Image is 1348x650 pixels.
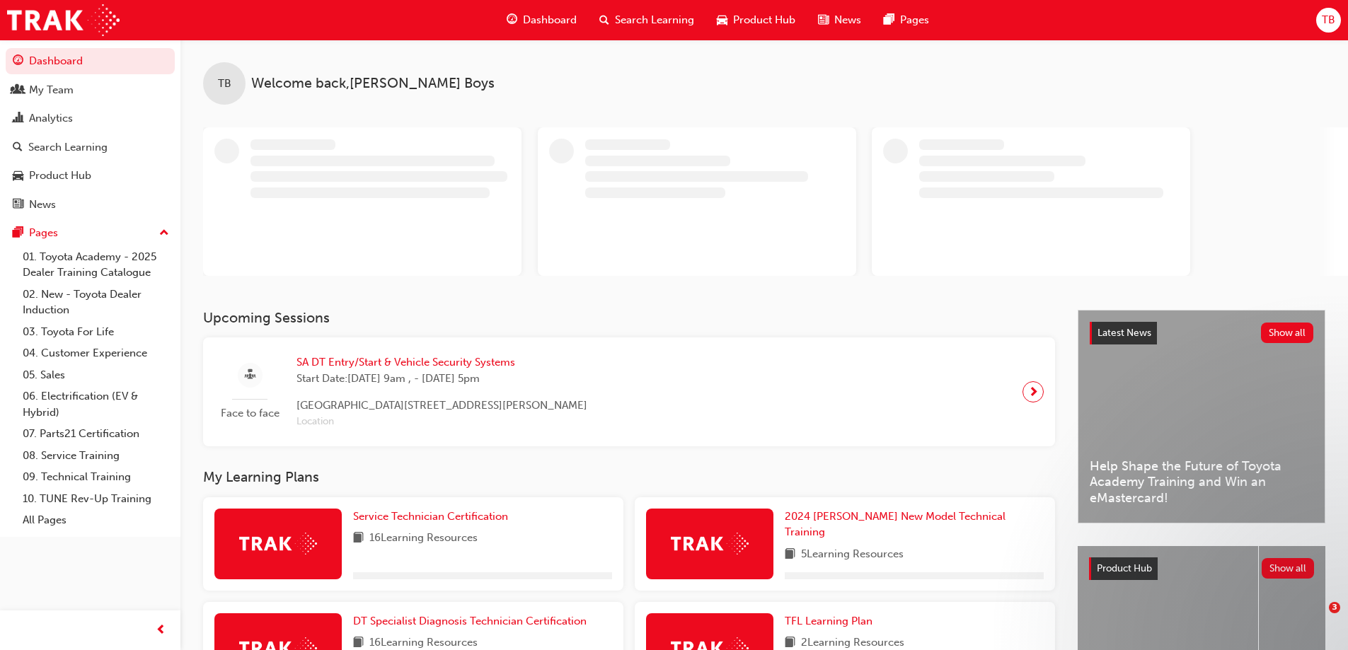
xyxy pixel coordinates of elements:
span: 16 Learning Resources [369,530,478,547]
a: pages-iconPages [872,6,940,35]
img: Trak [239,533,317,555]
a: 09. Technical Training [17,466,175,488]
a: Latest NewsShow all [1090,322,1313,344]
a: Analytics [6,105,175,132]
span: Welcome back , [PERSON_NAME] Boys [251,76,495,92]
div: Pages [29,225,58,241]
button: TB [1316,8,1341,33]
a: search-iconSearch Learning [588,6,705,35]
span: TFL Learning Plan [785,615,872,627]
span: Pages [900,12,929,28]
span: news-icon [13,199,23,211]
span: Product Hub [733,12,795,28]
span: guage-icon [13,55,23,68]
div: Product Hub [29,168,91,184]
span: car-icon [13,170,23,182]
span: SA DT Entry/Start & Vehicle Security Systems [296,354,587,371]
span: search-icon [599,11,609,29]
button: DashboardMy TeamAnalyticsSearch LearningProduct HubNews [6,45,175,220]
a: My Team [6,77,175,103]
span: DT Specialist Diagnosis Technician Certification [353,615,587,627]
span: TB [1322,12,1335,28]
span: up-icon [159,224,169,243]
span: book-icon [353,530,364,547]
span: people-icon [13,84,23,97]
span: guage-icon [507,11,517,29]
span: car-icon [717,11,727,29]
a: 01. Toyota Academy - 2025 Dealer Training Catalogue [17,246,175,284]
a: Service Technician Certification [353,509,514,525]
a: 05. Sales [17,364,175,386]
div: News [29,197,56,213]
span: Start Date: [DATE] 9am , - [DATE] 5pm [296,371,587,387]
span: Location [296,414,587,430]
a: car-iconProduct Hub [705,6,807,35]
span: search-icon [13,141,23,154]
span: sessionType_FACE_TO_FACE-icon [245,366,255,384]
img: Trak [7,4,120,36]
div: My Team [29,82,74,98]
h3: Upcoming Sessions [203,310,1055,326]
a: guage-iconDashboard [495,6,588,35]
a: 06. Electrification (EV & Hybrid) [17,385,175,423]
span: book-icon [785,546,795,564]
a: Dashboard [6,48,175,74]
button: Pages [6,220,175,246]
span: pages-icon [13,227,23,240]
a: Product Hub [6,163,175,189]
span: 2024 [PERSON_NAME] New Model Technical Training [785,510,1006,539]
button: Show all [1261,323,1314,343]
a: Face to faceSA DT Entry/Start & Vehicle Security SystemsStart Date:[DATE] 9am , - [DATE] 5pm[GEOG... [214,349,1044,435]
a: news-iconNews [807,6,872,35]
span: Search Learning [615,12,694,28]
span: 5 Learning Resources [801,546,904,564]
button: Show all [1262,558,1315,579]
span: Latest News [1098,327,1151,339]
iframe: Intercom live chat [1300,602,1334,636]
span: pages-icon [884,11,894,29]
span: 3 [1329,602,1340,613]
a: All Pages [17,509,175,531]
img: Trak [671,533,749,555]
span: Help Shape the Future of Toyota Academy Training and Win an eMastercard! [1090,458,1313,506]
span: news-icon [818,11,829,29]
div: Analytics [29,110,73,127]
span: [GEOGRAPHIC_DATA][STREET_ADDRESS][PERSON_NAME] [296,397,587,414]
a: News [6,192,175,218]
a: TFL Learning Plan [785,613,878,629]
a: 04. Customer Experience [17,342,175,364]
span: chart-icon [13,112,23,125]
span: Service Technician Certification [353,510,508,523]
span: Product Hub [1097,562,1152,574]
a: 02. New - Toyota Dealer Induction [17,284,175,321]
span: News [834,12,861,28]
a: 08. Service Training [17,445,175,467]
a: Product HubShow all [1089,557,1314,580]
a: 07. Parts21 Certification [17,423,175,445]
a: Search Learning [6,134,175,161]
h3: My Learning Plans [203,469,1055,485]
span: Dashboard [523,12,577,28]
div: Search Learning [28,139,108,156]
a: 10. TUNE Rev-Up Training [17,488,175,510]
span: Face to face [214,405,285,422]
span: TB [218,76,231,92]
a: DT Specialist Diagnosis Technician Certification [353,613,592,629]
span: prev-icon [156,622,166,639]
a: 03. Toyota For Life [17,321,175,343]
span: next-icon [1028,382,1039,402]
a: 2024 [PERSON_NAME] New Model Technical Training [785,509,1044,540]
a: Latest NewsShow allHelp Shape the Future of Toyota Academy Training and Win an eMastercard! [1078,310,1325,523]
